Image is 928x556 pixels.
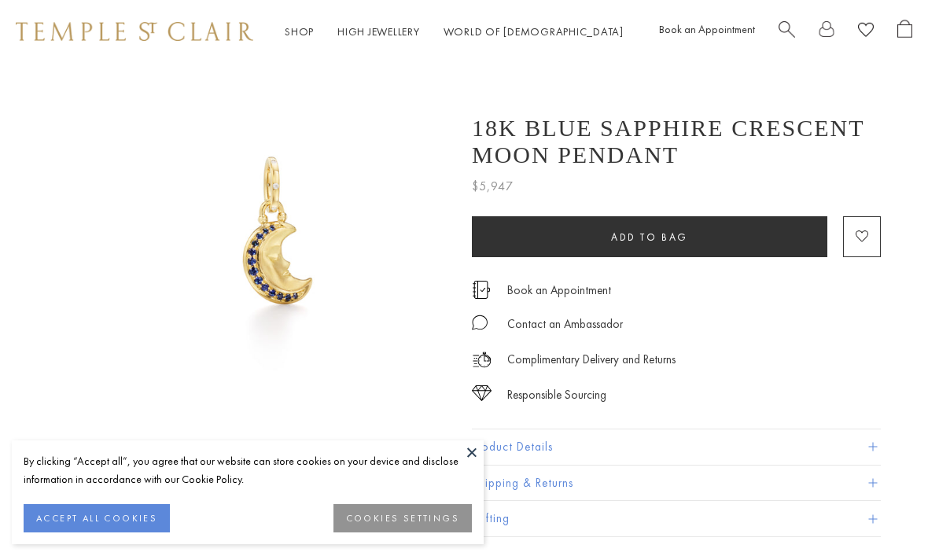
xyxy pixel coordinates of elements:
[444,24,624,39] a: World of [DEMOGRAPHIC_DATA]World of [DEMOGRAPHIC_DATA]
[507,385,606,405] div: Responsible Sourcing
[472,115,881,168] h1: 18K Blue Sapphire Crescent Moon Pendant
[659,22,755,36] a: Book an Appointment
[507,315,623,334] div: Contact an Ambassador
[507,350,676,370] p: Complimentary Delivery and Returns
[849,482,912,540] iframe: Gorgias live chat messenger
[24,504,170,532] button: ACCEPT ALL COOKIES
[897,20,912,44] a: Open Shopping Bag
[507,282,611,299] a: Book an Appointment
[333,504,472,532] button: COOKIES SETTINGS
[472,315,488,330] img: MessageIcon-01_2.svg
[102,63,448,409] img: 18K Blue Sapphire Crescent Moon Pendant
[285,22,624,42] nav: Main navigation
[779,20,795,44] a: Search
[472,281,491,299] img: icon_appointment.svg
[337,24,420,39] a: High JewelleryHigh Jewellery
[858,20,874,44] a: View Wishlist
[285,24,314,39] a: ShopShop
[472,501,881,536] button: Gifting
[24,452,472,488] div: By clicking “Accept all”, you agree that our website can store cookies on your device and disclos...
[16,22,253,41] img: Temple St. Clair
[472,176,514,197] span: $5,947
[472,216,827,257] button: Add to bag
[611,230,688,244] span: Add to bag
[472,385,492,401] img: icon_sourcing.svg
[472,350,492,370] img: icon_delivery.svg
[472,466,881,501] button: Shipping & Returns
[472,429,881,465] button: Product Details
